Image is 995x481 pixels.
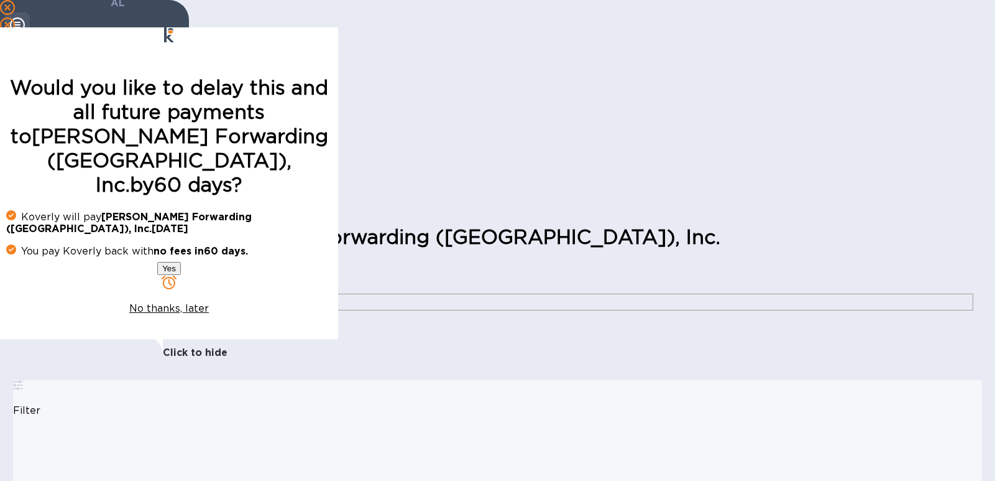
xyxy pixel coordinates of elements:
[6,210,332,235] p: Koverly will pay
[6,245,332,257] p: You pay Koverly back with
[6,211,252,235] b: [PERSON_NAME] Forwarding ([GEOGRAPHIC_DATA]), Inc. [DATE]
[162,264,176,273] span: Yes
[6,75,332,197] h1: Would you like to delay this and all future payments to [PERSON_NAME] Forwarding ([GEOGRAPHIC_DAT...
[154,245,248,257] b: no fees in 60 days .
[149,53,189,62] b: Pay in 60
[129,302,209,314] u: No thanks, later
[157,262,181,275] button: Yes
